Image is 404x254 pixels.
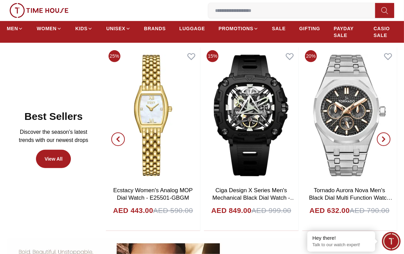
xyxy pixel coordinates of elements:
p: Discover the season’s latest trends with our newest drops [12,128,95,144]
span: WOMEN [37,25,57,32]
a: Ecstacy Women's Analog MOP Dial Watch - E25501-GBGM [113,187,193,201]
span: UNISEX [106,25,125,32]
img: Tornado Aurora Nova Men's Black Dial Multi Function Watch - T23104-SBSBK [302,48,397,183]
a: Ciga Design X Series Men's Mechanical Black Dial Watch - X051-BB01- W5B [212,187,296,208]
h4: AED 443.00 [113,205,153,216]
a: BRANDS [144,22,166,35]
span: PAYDAY SALE [334,25,360,39]
p: Talk to our watch expert! [312,242,370,248]
span: AED 999.00 [251,205,291,216]
h2: Best Sellers [24,110,83,123]
span: PROMOTIONS [218,25,253,32]
a: LUGGAGE [179,22,205,35]
a: GIFTING [299,22,320,35]
span: CASIO SALE [373,25,397,39]
span: BRANDS [144,25,166,32]
div: Hey there! [312,235,370,241]
h4: AED 849.00 [211,205,251,216]
a: PROMOTIONS [218,22,258,35]
a: KIDS [75,22,93,35]
span: 15% [207,50,218,62]
img: ... [9,3,69,18]
span: AED 590.00 [153,205,193,216]
a: Tornado Aurora Nova Men's Black Dial Multi Function Watch - T23104-SBSBK [309,187,392,208]
a: PAYDAY SALE [334,22,360,41]
span: LUGGAGE [179,25,205,32]
a: View All [36,150,71,168]
a: MEN [7,22,23,35]
a: WOMEN [37,22,62,35]
span: 20% [305,50,317,62]
a: CASIO SALE [373,22,397,41]
span: MEN [7,25,18,32]
span: AED 790.00 [350,205,389,216]
a: UNISEX [106,22,130,35]
span: KIDS [75,25,88,32]
img: Ecstacy Women's Analog MOP Dial Watch - E25501-GBGM [106,48,200,183]
a: SALE [272,22,286,35]
span: SALE [272,25,286,32]
div: Chat Widget [382,232,401,251]
span: GIFTING [299,25,320,32]
img: Ciga Design X Series Men's Mechanical Black Dial Watch - X051-BB01- W5B [204,48,299,183]
h4: AED 632.00 [310,205,350,216]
